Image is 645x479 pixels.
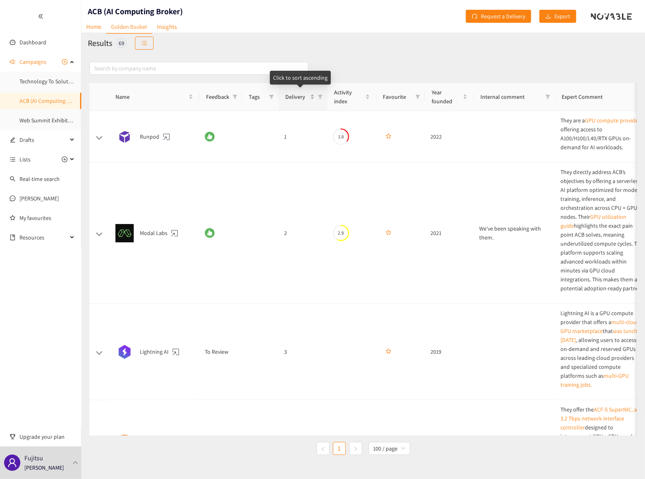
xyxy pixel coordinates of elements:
[141,40,147,47] span: unordered-list
[135,37,154,50] button: unordered-list
[285,92,308,101] span: Delivery
[374,442,405,455] span: 100 / page
[432,88,461,106] span: Year founded
[20,97,85,105] a: ACB (AI Computing Broker)
[10,137,15,143] span: edit
[560,309,643,389] p: Lightning AI is a GPU compute provider that offers a that , allowing users to access on-demand an...
[279,83,328,111] th: Delivery
[545,13,551,20] span: download
[414,91,422,103] span: filter
[207,230,213,236] span: like
[115,128,134,146] img: Snapshot of the Company's website
[334,88,364,106] span: Activity index
[382,226,395,239] button: star
[349,442,362,455] li: Next Page
[24,453,43,463] p: Fujitsu
[24,463,64,472] p: [PERSON_NAME]
[115,435,134,453] img: Snapshot of the Company's website
[206,92,229,101] span: Feedback
[333,442,345,455] a: 1
[20,195,59,202] a: [PERSON_NAME]
[169,228,180,238] a: website
[466,10,531,23] button: redoRequest a Delivery
[89,62,308,75] input: Search by company name
[115,224,134,242] img: Snapshot of the Company's website
[161,132,172,142] a: website
[560,168,643,293] p: They directly address ACB’s objectives by offering a serverless AI platform optimized for model t...
[604,440,645,479] iframe: Chat Widget
[333,134,349,139] span: 1.8
[38,13,43,19] span: double-left
[415,94,420,99] span: filter
[10,235,15,240] span: book
[480,92,542,101] span: Internal comment
[10,434,15,440] span: trophy
[278,304,326,400] td: 3
[115,224,192,242] div: Modal Labs
[318,94,323,99] span: filter
[10,59,15,65] span: sound
[115,343,192,361] div: Lightning AI
[109,83,200,111] th: Name
[425,83,474,111] th: Year founded
[115,343,134,361] img: Snapshot of the Company's website
[333,231,349,235] span: 2.9
[317,442,330,455] li: Previous Page
[636,94,641,99] span: filter
[481,12,525,21] span: Request a Delivery
[386,348,391,355] span: star
[171,347,181,357] a: website
[328,83,376,111] th: Activity index
[386,230,391,236] span: star
[424,304,473,400] td: 2019
[115,92,187,101] span: Name
[106,20,152,34] a: Golden Basket
[231,91,239,103] span: filter
[20,54,46,70] span: Campaigns
[349,442,362,455] button: right
[278,111,326,163] td: 1
[20,151,30,168] span: Lists
[232,94,237,99] span: filter
[424,111,473,163] td: 2022
[562,92,633,101] span: Expert Comment
[20,117,76,124] a: Web Summit Exhibitors
[472,13,478,20] span: redo
[207,134,213,139] span: like
[249,92,266,101] span: Tags
[353,446,358,451] span: right
[20,78,145,85] a: Technology To Solution-Delivery-Partner Companies
[7,458,17,468] span: user
[386,133,391,140] span: star
[81,20,106,33] a: Home
[88,6,183,17] h1: ACB (AI Computing Broker)
[560,405,643,477] p: They offer the designed to interconnect GPUs, CPUs, and memory at scale. Also please visit that s...
[539,10,576,23] button: downloadExport
[10,157,15,162] span: unordered-list
[316,91,324,103] span: filter
[317,442,330,455] button: left
[269,94,274,99] span: filter
[20,210,75,226] a: My favourites
[20,175,60,183] a: Real-time search
[545,94,550,99] span: filter
[369,442,410,455] div: Page Size
[88,37,112,49] h2: Results
[635,91,643,103] span: filter
[424,163,473,304] td: 2021
[270,71,331,85] div: Click to sort ascending
[267,91,276,103] span: filter
[382,345,395,358] button: star
[198,304,241,400] td: To Review
[62,157,67,162] span: plus-circle
[152,20,182,33] a: Insights
[20,229,67,246] span: Resources
[20,429,75,445] span: Upgrade your plan
[544,91,552,103] span: filter
[115,435,192,453] div: Enfabrica
[321,446,326,451] span: left
[278,163,326,304] td: 2
[560,213,626,229] a: GPU utilization guide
